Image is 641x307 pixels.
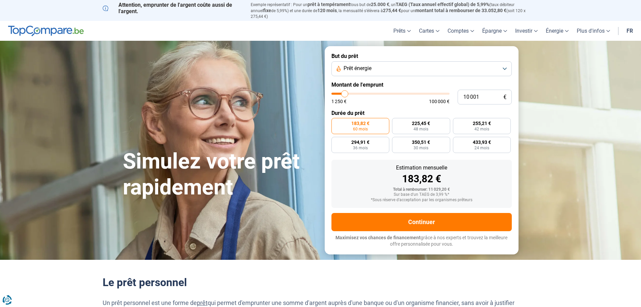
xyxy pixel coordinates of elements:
[412,121,430,126] span: 225,45 €
[331,235,512,248] p: grâce à nos experts et trouvez la meilleure offre personnalisée pour vous.
[337,187,506,192] div: Total à rembourser: 11 029,20 €
[351,140,369,145] span: 294,91 €
[337,198,506,203] div: *Sous réserve d'acceptation par les organismes prêteurs
[353,146,368,150] span: 36 mois
[622,21,637,41] a: fr
[197,299,208,306] a: prêt
[331,110,512,116] label: Durée du prêt
[337,192,506,197] div: Sur base d'un TAEG de 3,99 %*
[103,2,243,14] p: Attention, emprunter de l'argent coûte aussi de l'argent.
[331,61,512,76] button: Prêt énergie
[251,2,539,19] p: Exemple représentatif : Pour un tous but de , un (taux débiteur annuel de 5,99%) et une durée de ...
[317,8,337,13] span: 120 mois
[429,99,450,104] span: 100 000 €
[331,53,512,59] label: But du prêt
[414,127,428,131] span: 48 mois
[383,8,401,13] span: 275,44 €
[337,165,506,171] div: Estimation mensuelle
[103,276,539,289] h2: Le prêt personnel
[308,2,350,7] span: prêt à tempérament
[263,8,271,13] span: fixe
[415,21,443,41] a: Cartes
[351,121,369,126] span: 183,82 €
[542,21,573,41] a: Énergie
[573,21,614,41] a: Plus d'infos
[331,82,512,88] label: Montant de l'emprunt
[389,21,415,41] a: Prêts
[8,26,84,36] img: TopCompare
[123,149,317,201] h1: Simulez votre prêt rapidement
[412,140,430,145] span: 350,51 €
[473,121,491,126] span: 255,21 €
[414,146,428,150] span: 30 mois
[331,99,347,104] span: 1 250 €
[443,21,478,41] a: Comptes
[511,21,542,41] a: Investir
[353,127,368,131] span: 60 mois
[474,127,489,131] span: 42 mois
[478,21,511,41] a: Épargne
[396,2,489,7] span: TAEG (Taux annuel effectif global) de 5,99%
[331,213,512,231] button: Continuer
[503,94,506,100] span: €
[344,65,371,72] span: Prêt énergie
[335,235,421,240] span: Maximisez vos chances de financement
[473,140,491,145] span: 433,93 €
[371,2,389,7] span: 25.000 €
[415,8,506,13] span: montant total à rembourser de 33.052,80 €
[474,146,489,150] span: 24 mois
[337,174,506,184] div: 183,82 €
